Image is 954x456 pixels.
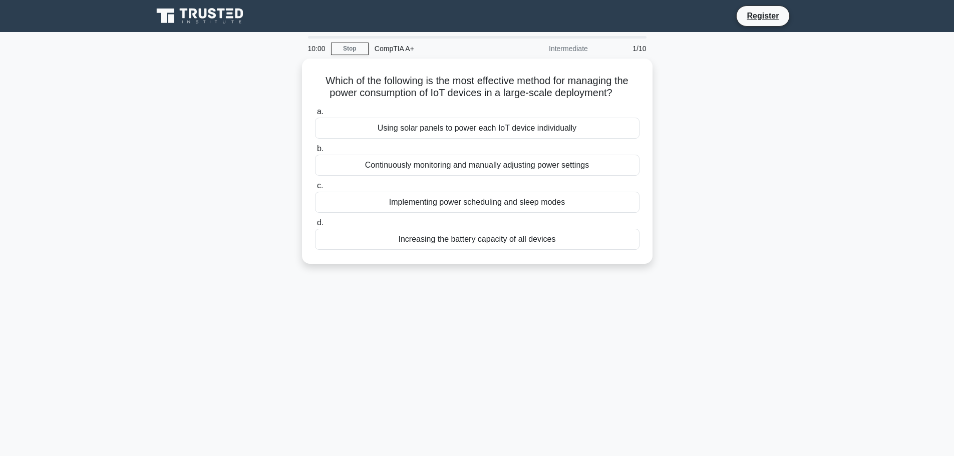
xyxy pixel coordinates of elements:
[317,181,323,190] span: c.
[315,229,640,250] div: Increasing the battery capacity of all devices
[506,39,594,59] div: Intermediate
[741,10,785,22] a: Register
[317,144,324,153] span: b.
[302,39,331,59] div: 10:00
[315,192,640,213] div: Implementing power scheduling and sleep modes
[317,107,324,116] span: a.
[315,155,640,176] div: Continuously monitoring and manually adjusting power settings
[317,218,324,227] span: d.
[594,39,653,59] div: 1/10
[315,118,640,139] div: Using solar panels to power each IoT device individually
[369,39,506,59] div: CompTIA A+
[331,43,369,55] a: Stop
[314,75,641,100] h5: Which of the following is the most effective method for managing the power consumption of IoT dev...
